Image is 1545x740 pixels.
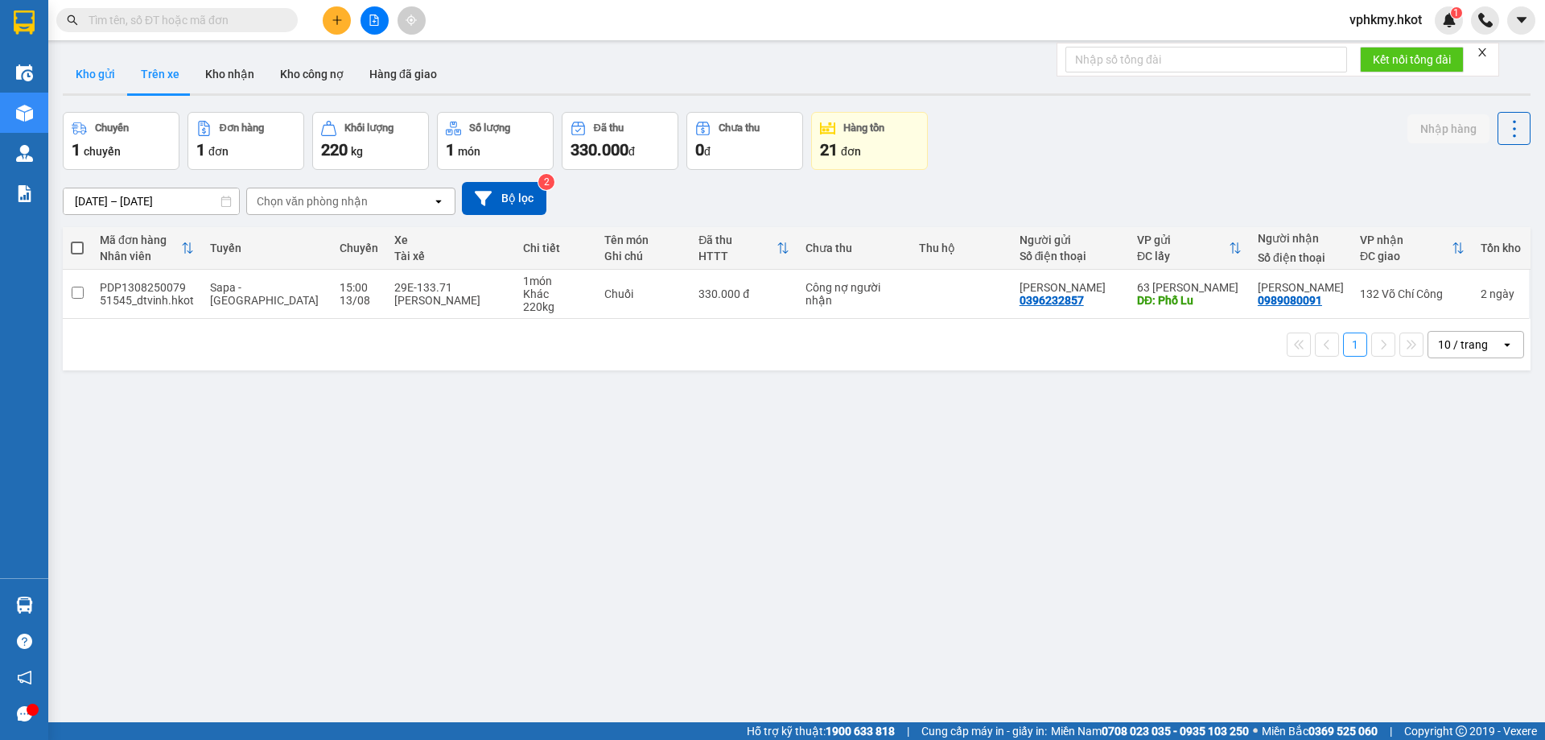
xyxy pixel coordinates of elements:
span: | [907,722,909,740]
img: warehouse-icon [16,105,33,122]
div: 2 [1481,287,1521,300]
div: DĐ: Phố Lu [1137,294,1242,307]
div: Chuối [604,287,682,300]
span: notification [17,670,32,685]
div: 13/08 [340,294,378,307]
img: warehouse-icon [16,145,33,162]
button: Đơn hàng1đơn [187,112,304,170]
div: Đã thu [594,122,624,134]
div: 220 kg [523,300,588,313]
div: 1 món [523,275,588,287]
button: Bộ lọc [462,182,546,215]
button: Chuyến1chuyến [63,112,179,170]
img: logo-vxr [14,10,35,35]
div: HTTT [698,250,777,263]
div: Công nợ người nhận [805,281,886,307]
div: Số điện thoại [1020,250,1121,263]
button: Đã thu330.000đ [562,112,678,170]
input: Select a date range. [64,188,239,214]
div: Đơn hàng [220,122,264,134]
img: solution-icon [16,185,33,202]
div: Chưa thu [719,122,760,134]
div: 15:00 [340,281,378,294]
button: Nhập hàng [1407,114,1489,143]
div: Mã đơn hàng [100,234,181,246]
input: Tìm tên, số ĐT hoặc mã đơn [89,11,278,29]
div: Người gửi [1020,234,1121,246]
span: món [458,145,480,158]
div: 132 Võ Chí Công [1360,287,1465,300]
div: Chưa thu [805,242,903,254]
div: Tên món [604,234,682,246]
span: Kết nối tổng đài [1373,51,1451,68]
div: Tồn kho [1481,242,1521,254]
div: 0989080091 [1258,294,1322,307]
button: file-add [360,6,389,35]
div: Tuyến [210,242,323,254]
div: Số lượng [469,122,510,134]
sup: 2 [538,174,554,190]
button: caret-down [1507,6,1535,35]
div: Anh Dũng [1258,281,1344,294]
div: Chọn văn phòng nhận [257,193,368,209]
svg: open [432,195,445,208]
span: Sapa - [GEOGRAPHIC_DATA] [210,281,319,307]
span: file-add [369,14,380,26]
span: đơn [208,145,229,158]
div: ĐC giao [1360,250,1452,263]
div: Anh Hưng [1020,281,1121,294]
svg: open [1501,338,1514,351]
img: warehouse-icon [16,597,33,614]
span: Cung cấp máy in - giấy in: [921,722,1047,740]
div: Đã thu [698,234,777,246]
div: [PERSON_NAME] [394,294,507,307]
th: Toggle SortBy [1129,227,1250,270]
div: 10 / trang [1438,337,1488,353]
input: Nhập số tổng đài [1065,47,1347,72]
span: caret-down [1514,13,1529,27]
div: Khối lượng [344,122,393,134]
span: | [1390,722,1392,740]
img: warehouse-icon [16,64,33,81]
span: 21 [820,140,838,159]
button: Kho công nợ [267,55,356,93]
th: Toggle SortBy [1352,227,1473,270]
button: Chưa thu0đ [686,112,803,170]
span: Miền Bắc [1262,722,1378,740]
span: search [67,14,78,26]
span: message [17,706,32,721]
button: Số lượng1món [437,112,554,170]
div: VP gửi [1137,234,1229,246]
div: Chuyến [340,242,378,254]
div: PDP1308250079 [100,281,194,294]
div: 63 [PERSON_NAME] [1137,281,1242,294]
button: Hàng đã giao [356,55,450,93]
img: icon-new-feature [1442,13,1456,27]
th: Toggle SortBy [92,227,202,270]
div: Người nhận [1258,232,1344,245]
span: Miền Nam [1051,722,1249,740]
button: 1 [1343,333,1367,357]
div: Chuyến [95,122,129,134]
span: 1 [72,140,80,159]
span: 330.000 [571,140,628,159]
button: Kho gửi [63,55,128,93]
div: Chi tiết [523,242,588,254]
span: copyright [1456,726,1467,737]
div: Thu hộ [919,242,1003,254]
button: Kết nối tổng đài [1360,47,1464,72]
div: Khác [523,287,588,300]
span: Hỗ trợ kỹ thuật: [747,722,895,740]
div: Hàng tồn [843,122,884,134]
span: 1 [196,140,205,159]
span: 1 [446,140,455,159]
button: plus [323,6,351,35]
span: đơn [841,145,861,158]
div: Tài xế [394,250,507,263]
div: 51545_dtvinh.hkot [100,294,194,307]
div: 0396232857 [1020,294,1084,307]
span: ngày [1489,287,1514,300]
div: Nhân viên [100,250,181,263]
strong: 0369 525 060 [1308,725,1378,738]
span: kg [351,145,363,158]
